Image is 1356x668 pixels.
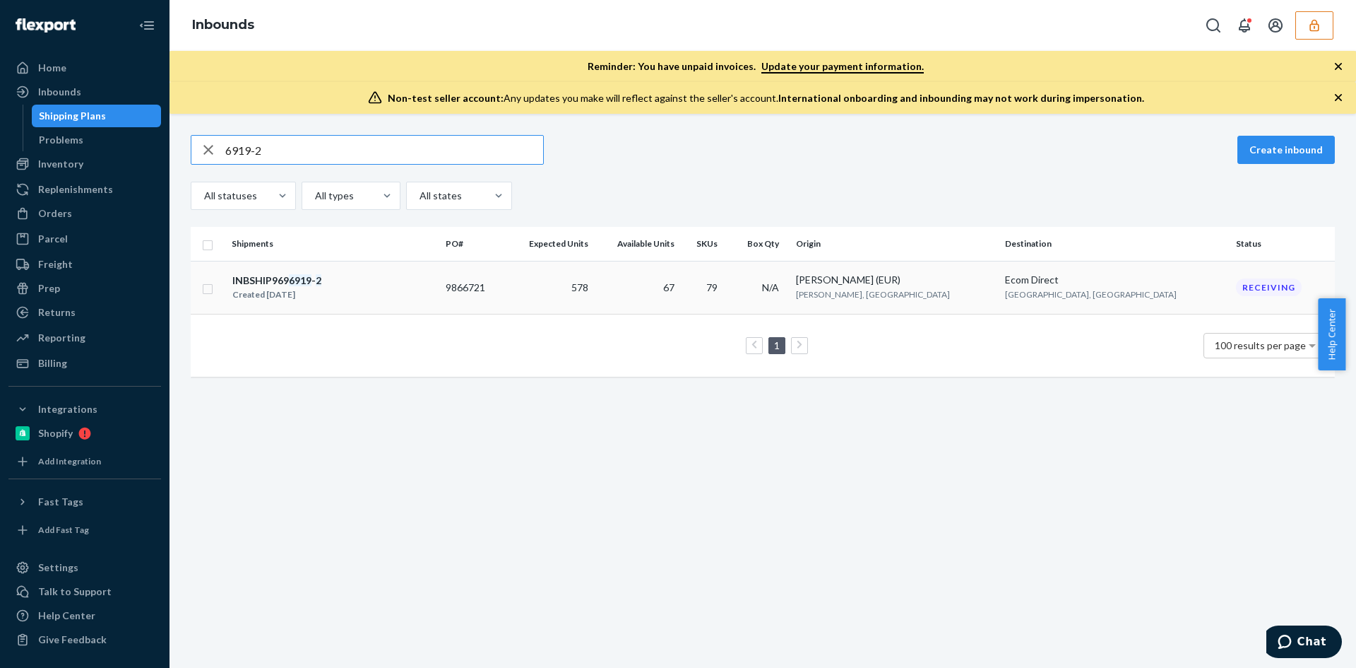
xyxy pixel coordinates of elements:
[8,556,161,579] a: Settings
[38,524,89,536] div: Add Fast Tag
[8,628,161,651] button: Give Feedback
[38,85,81,99] div: Inbounds
[38,206,72,221] div: Orders
[8,277,161,300] a: Prep
[388,91,1144,105] div: Any updates you make will reflect against the seller's account.
[38,609,95,623] div: Help Center
[729,227,790,261] th: Box Qty
[8,57,161,79] a: Home
[316,274,321,286] em: 2
[38,257,73,271] div: Freight
[8,253,161,276] a: Freight
[8,228,161,250] a: Parcel
[226,227,440,261] th: Shipments
[8,519,161,541] a: Add Fast Tag
[181,5,266,46] ol: breadcrumbs
[663,281,674,293] span: 67
[504,227,593,261] th: Expected Units
[289,274,311,286] em: 6919
[32,129,162,151] a: Problems
[594,227,681,261] th: Available Units
[32,105,162,127] a: Shipping Plans
[39,133,83,147] div: Problems
[1215,339,1306,351] span: 100 results per page
[8,491,161,513] button: Fast Tags
[1318,298,1345,370] button: Help Center
[680,227,728,261] th: SKUs
[38,232,68,246] div: Parcel
[571,281,588,293] span: 578
[1237,136,1335,164] button: Create inbound
[38,633,107,647] div: Give Feedback
[8,153,161,175] a: Inventory
[38,402,97,416] div: Integrations
[440,261,504,314] td: 9866721
[192,17,254,33] a: Inbounds
[232,274,321,288] div: INBSHIP969 -
[8,604,161,627] a: Help Center
[38,157,83,171] div: Inventory
[38,331,85,345] div: Reporting
[232,288,321,302] div: Created [DATE]
[8,327,161,349] a: Reporting
[39,109,106,123] div: Shipping Plans
[1230,11,1259,40] button: Open notifications
[38,281,60,295] div: Prep
[38,495,83,509] div: Fast Tags
[38,182,113,197] div: Replenishments
[999,227,1230,261] th: Destination
[1236,279,1302,296] div: Receiving
[203,189,204,203] input: All statuses
[1261,11,1290,40] button: Open account menu
[8,301,161,324] a: Returns
[1199,11,1227,40] button: Open Search Box
[8,202,161,225] a: Orders
[762,281,779,293] span: N/A
[225,136,543,164] input: Search inbounds by name, destination, msku...
[771,339,783,351] a: Page 1 is your current page
[38,561,78,575] div: Settings
[38,356,67,370] div: Billing
[38,585,112,599] div: Talk to Support
[38,61,66,75] div: Home
[8,81,161,103] a: Inbounds
[8,398,161,421] button: Integrations
[761,60,924,74] a: Update your payment information.
[16,18,76,33] img: Flexport logo
[8,450,161,473] a: Add Integration
[388,92,504,104] span: Non-test seller account:
[1005,289,1177,300] span: [GEOGRAPHIC_DATA], [GEOGRAPHIC_DATA]
[790,227,999,261] th: Origin
[38,426,73,440] div: Shopify
[796,289,950,300] span: [PERSON_NAME], [GEOGRAPHIC_DATA]
[314,189,315,203] input: All types
[1005,273,1225,287] div: Ecom Direct
[588,59,924,74] p: Reminder: You have unpaid invoices.
[440,227,504,261] th: PO#
[8,352,161,375] a: Billing
[38,305,76,320] div: Returns
[38,455,101,467] div: Add Integration
[133,11,161,40] button: Close Navigation
[1266,626,1342,661] iframe: Opens a widget where you can chat to one of our agents
[778,92,1144,104] span: International onboarding and inbounding may not work during impersonation.
[8,178,161,201] a: Replenishments
[8,422,161,445] a: Shopify
[796,273,994,287] div: [PERSON_NAME] (EUR)
[8,580,161,603] button: Talk to Support
[1230,227,1335,261] th: Status
[418,189,420,203] input: All states
[706,281,718,293] span: 79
